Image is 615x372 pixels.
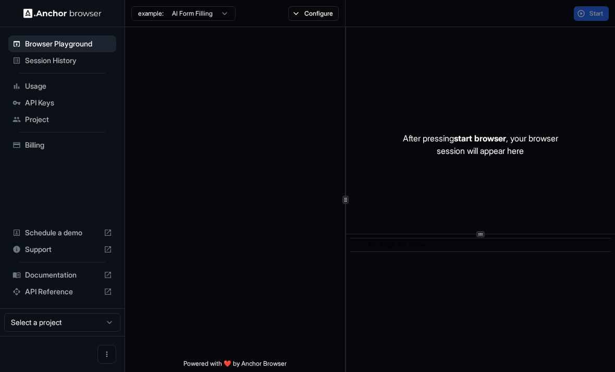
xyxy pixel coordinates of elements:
img: Anchor Logo [23,8,102,18]
span: start browser [454,133,506,143]
div: Session History [8,52,116,69]
span: Session History [25,55,112,66]
div: Documentation [8,267,116,283]
span: ​ [355,240,361,250]
span: Powered with ❤️ by Anchor Browser [183,359,287,372]
div: Support [8,241,116,258]
span: API Keys [25,98,112,108]
span: Usage [25,81,112,91]
div: Usage [8,78,116,94]
span: API Reference [25,286,100,297]
button: Open menu [97,345,116,364]
p: After pressing , your browser session will appear here [403,132,558,157]
div: Schedule a demo [8,224,116,241]
span: Project [25,114,112,125]
span: Schedule a demo [25,227,100,238]
div: Project [8,111,116,128]
div: Browser Playground [8,35,116,52]
span: example: [138,9,164,18]
span: No logs to show [368,242,425,249]
div: API Keys [8,94,116,111]
div: Billing [8,137,116,153]
span: Documentation [25,270,100,280]
button: Configure [288,6,339,21]
div: API Reference [8,283,116,300]
span: Billing [25,140,112,150]
span: Browser Playground [25,39,112,49]
span: Support [25,244,100,255]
